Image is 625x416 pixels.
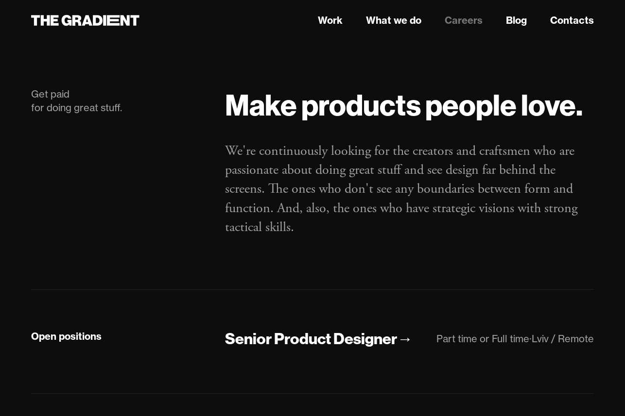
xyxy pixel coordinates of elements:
[225,329,413,349] a: Senior Product Designer→
[397,329,413,349] div: →
[318,13,343,28] a: Work
[31,330,102,342] strong: Open positions
[31,87,206,115] div: Get paid for doing great stuff.
[366,13,421,28] a: What we do
[225,142,594,237] p: We're continuously looking for the creators and craftsmen who are passionate about doing great st...
[506,13,527,28] a: Blog
[550,13,594,28] a: Contacts
[529,333,532,345] div: ·
[532,333,594,345] div: Lviv / Remote
[225,329,397,349] div: Senior Product Designer
[445,13,483,28] a: Careers
[436,333,529,345] div: Part time or Full time
[225,86,583,123] strong: Make products people love.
